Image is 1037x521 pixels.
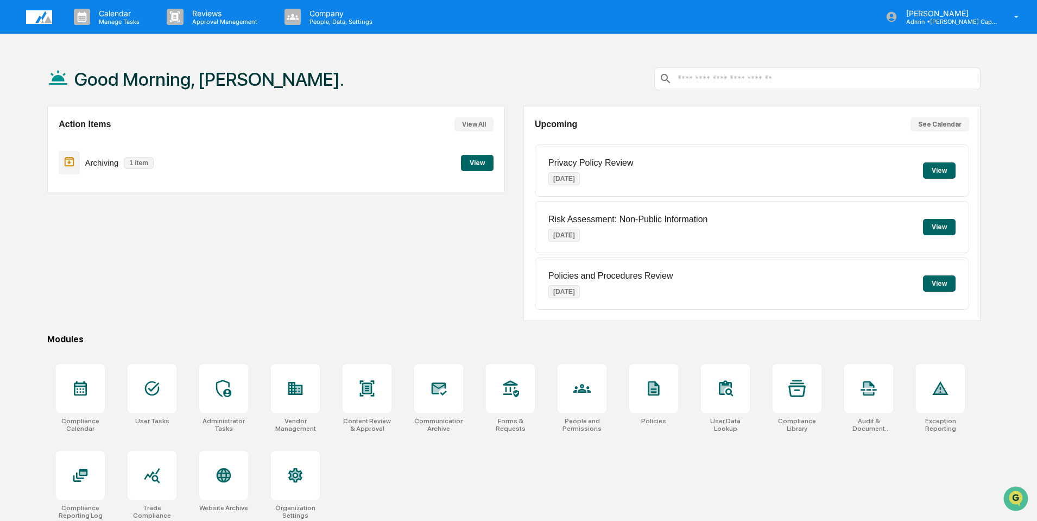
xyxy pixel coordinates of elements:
span: Pylon [108,184,131,192]
div: Start new chat [37,83,178,94]
p: Manage Tasks [90,18,145,26]
p: [DATE] [548,172,580,185]
div: Compliance Calendar [56,417,105,432]
p: Approval Management [184,18,263,26]
div: We're available if you need us! [37,94,137,103]
button: View [923,219,956,235]
p: Reviews [184,9,263,18]
div: Forms & Requests [486,417,535,432]
p: Risk Assessment: Non-Public Information [548,215,707,224]
div: User Data Lookup [701,417,750,432]
h2: Action Items [59,120,111,129]
p: People, Data, Settings [301,18,378,26]
a: 🗄️Attestations [74,133,139,152]
a: 🖐️Preclearance [7,133,74,152]
button: View [461,155,494,171]
p: Company [301,9,378,18]
p: Privacy Policy Review [548,158,633,168]
span: Data Lookup [22,158,68,168]
div: Exception Reporting [916,417,965,432]
span: Preclearance [22,137,70,148]
div: Modules [47,334,981,344]
p: [PERSON_NAME] [897,9,998,18]
p: How can we help? [11,23,198,40]
div: Content Review & Approval [343,417,391,432]
input: Clear [28,49,179,61]
div: People and Permissions [558,417,606,432]
p: Admin • [PERSON_NAME] Capital Management [897,18,998,26]
p: Calendar [90,9,145,18]
p: Archiving [85,158,119,167]
img: logo [26,10,52,24]
img: 1746055101610-c473b297-6a78-478c-a979-82029cc54cd1 [11,83,30,103]
div: 🔎 [11,159,20,167]
div: 🗄️ [79,138,87,147]
div: Compliance Reporting Log [56,504,105,519]
button: See Calendar [910,117,969,131]
div: Organization Settings [271,504,320,519]
a: View [461,157,494,167]
p: Policies and Procedures Review [548,271,673,281]
button: View [923,275,956,292]
div: Compliance Library [773,417,821,432]
div: Vendor Management [271,417,320,432]
iframe: Open customer support [1002,485,1032,514]
a: Powered byPylon [77,184,131,192]
h2: Upcoming [535,120,577,129]
div: Website Archive [199,504,248,512]
div: User Tasks [135,417,169,425]
button: View [923,162,956,179]
div: Communications Archive [414,417,463,432]
div: 🖐️ [11,138,20,147]
p: [DATE] [548,229,580,242]
div: Administrator Tasks [199,417,248,432]
div: Trade Compliance [128,504,176,519]
button: View All [454,117,494,131]
a: 🔎Data Lookup [7,153,73,173]
div: Audit & Document Logs [844,417,893,432]
h1: Good Morning, [PERSON_NAME]. [74,68,344,90]
div: Policies [641,417,666,425]
button: Start new chat [185,86,198,99]
p: 1 item [124,157,154,169]
span: Attestations [90,137,135,148]
p: [DATE] [548,285,580,298]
